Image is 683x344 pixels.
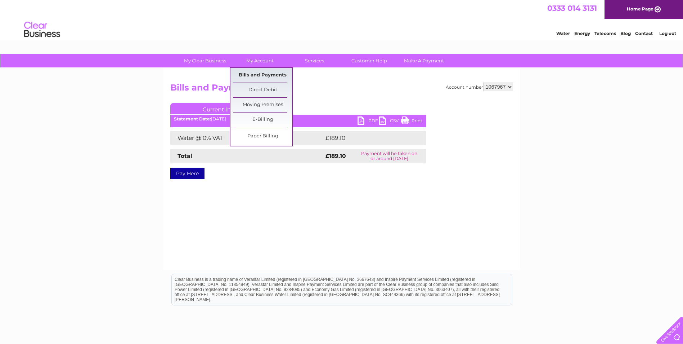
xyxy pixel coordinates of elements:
a: 0333 014 3131 [547,4,597,13]
a: Water [556,31,570,36]
a: Paper Billing [233,129,292,144]
a: Contact [635,31,653,36]
a: Pay Here [170,168,205,179]
h2: Bills and Payments [170,83,513,96]
a: Print [401,116,422,127]
div: Account number [446,83,513,91]
a: E-Billing [233,113,292,127]
div: [DATE] [170,116,426,122]
strong: Total [178,153,192,159]
a: Blog [620,31,631,36]
b: Statement Date: [174,116,211,122]
a: Energy [574,31,590,36]
a: PDF [358,116,379,127]
a: Customer Help [340,54,399,67]
td: Payment will be taken on or around [DATE] [353,149,426,163]
a: Telecoms [594,31,616,36]
a: Bills and Payments [233,68,292,83]
a: CSV [379,116,401,127]
a: My Account [230,54,289,67]
a: Make A Payment [394,54,454,67]
a: Services [285,54,344,67]
a: Log out [659,31,676,36]
img: logo.png [24,19,60,41]
a: Moving Premises [233,98,292,112]
a: My Clear Business [175,54,235,67]
td: £189.10 [324,131,412,145]
strong: £189.10 [325,153,346,159]
div: Clear Business is a trading name of Verastar Limited (registered in [GEOGRAPHIC_DATA] No. 3667643... [172,4,512,35]
a: Direct Debit [233,83,292,97]
a: Current Invoice [170,103,278,114]
td: Water @ 0% VAT [170,131,324,145]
